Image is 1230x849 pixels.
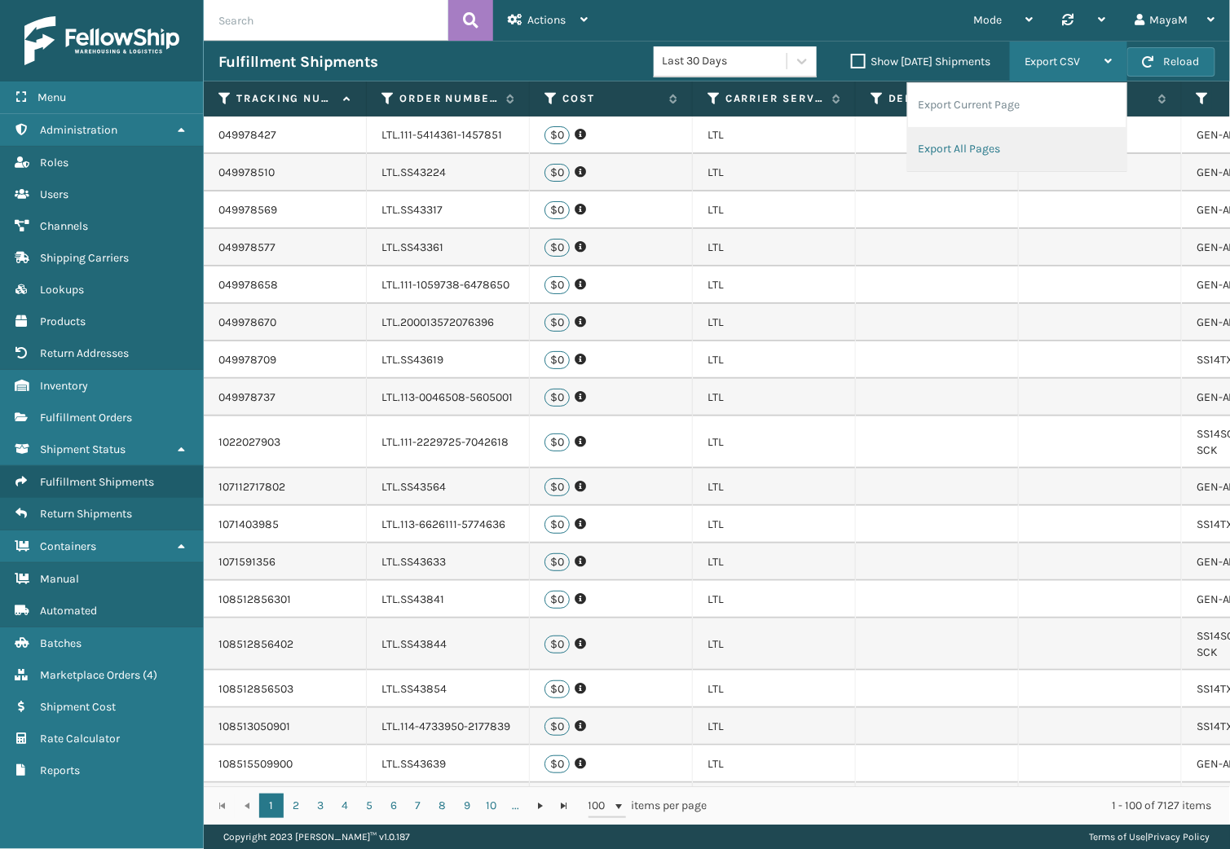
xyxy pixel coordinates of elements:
[333,794,357,818] a: 4
[544,718,570,736] p: $0
[24,16,179,65] img: logo
[544,636,570,653] p: $0
[204,671,367,708] td: 108512856503
[204,746,367,783] td: 108515509900
[406,794,430,818] a: 7
[544,680,570,698] p: $0
[693,304,856,341] td: LTL
[40,763,80,777] span: Reports
[40,475,154,489] span: Fulfillment Shipments
[381,240,443,254] a: LTL.SS43361
[204,117,367,154] td: 049978427
[381,435,509,449] a: LTL.111-2229725-7042618
[40,507,132,521] span: Return Shipments
[40,156,68,169] span: Roles
[1127,47,1215,77] button: Reload
[534,799,547,812] span: Go to the next page
[589,794,708,818] span: items per page
[693,671,856,708] td: LTL
[223,825,410,849] p: Copyright 2023 [PERSON_NAME]™ v 1.0.187
[558,799,571,812] span: Go to the last page
[40,539,96,553] span: Containers
[544,351,570,369] p: $0
[40,732,120,746] span: Rate Calculator
[693,506,856,543] td: LTL
[204,543,367,581] td: 1071591356
[693,154,856,191] td: LTL
[693,783,856,820] td: LTL
[204,708,367,746] td: 108513050901
[544,126,570,144] p: $0
[40,346,129,360] span: Return Addresses
[204,618,367,671] td: 108512856402
[381,592,444,606] a: LTL.SS43841
[544,478,570,496] p: $0
[40,411,132,424] span: Fulfillment Orders
[381,165,446,179] a: LTL.SS43224
[693,266,856,304] td: LTL
[973,13,1002,27] span: Mode
[143,668,157,682] span: ( 4 )
[381,794,406,818] a: 6
[381,719,510,733] a: LTL.114-4733950-2177839
[204,379,367,416] td: 049978737
[204,341,367,379] td: 049978709
[381,637,447,651] a: LTL.SS43844
[544,516,570,534] p: $0
[553,794,577,818] a: Go to the last page
[544,433,570,451] p: $0
[204,266,367,304] td: 049978658
[693,746,856,783] td: LTL
[381,278,509,292] a: LTL.111-1059738-6478650
[308,794,333,818] a: 3
[455,794,479,818] a: 9
[204,229,367,266] td: 049978577
[284,794,308,818] a: 2
[218,52,378,72] h3: Fulfillment Shipments
[544,201,570,219] p: $0
[381,353,443,367] a: LTL.SS43619
[1025,55,1081,68] span: Export CSV
[40,187,68,201] span: Users
[381,480,446,494] a: LTL.SS43564
[381,203,443,217] a: LTL.SS43317
[40,442,126,456] span: Shipment Status
[693,379,856,416] td: LTL
[357,794,381,818] a: 5
[693,708,856,746] td: LTL
[204,581,367,618] td: 108512856301
[544,553,570,571] p: $0
[204,416,367,468] td: 1022027903
[204,304,367,341] td: 049978670
[693,191,856,229] td: LTL
[381,390,513,404] a: LTL.113-0046508-5605001
[544,389,570,407] p: $0
[544,755,570,773] p: $0
[40,572,79,586] span: Manual
[381,555,446,569] a: LTL.SS43633
[381,682,447,696] a: LTL.SS43854
[662,53,788,70] div: Last 30 Days
[544,276,570,294] p: $0
[1148,831,1210,842] a: Privacy Policy
[204,154,367,191] td: 049978510
[40,251,129,265] span: Shipping Carriers
[544,314,570,332] p: $0
[381,315,494,329] a: LTL.200013572076396
[730,798,1212,814] div: 1 - 100 of 7127 items
[1090,825,1210,849] div: |
[204,468,367,506] td: 107112717802
[40,636,82,650] span: Batches
[589,798,613,814] span: 100
[236,91,335,106] label: Tracking Number
[40,315,86,328] span: Products
[40,668,140,682] span: Marketplace Orders
[479,794,504,818] a: 10
[908,83,1126,127] li: Export Current Page
[851,55,990,68] label: Show [DATE] Shipments
[40,379,88,393] span: Inventory
[399,91,498,106] label: Order Number
[544,164,570,182] p: $0
[430,794,455,818] a: 8
[693,581,856,618] td: LTL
